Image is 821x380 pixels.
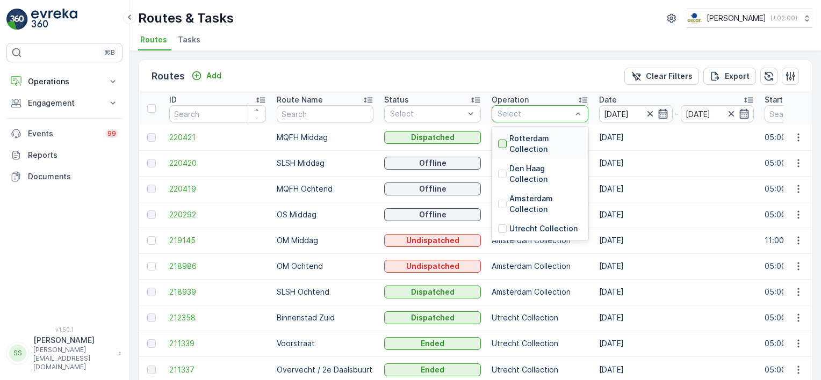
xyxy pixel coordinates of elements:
a: 220419 [169,184,266,194]
p: Reports [28,150,118,160]
button: Ended [384,363,481,376]
a: 212358 [169,312,266,323]
p: OM Ochtend [277,261,373,272]
p: Ended [421,338,444,349]
p: Offline [419,184,446,194]
button: Offline [384,182,481,195]
a: 218986 [169,261,266,272]
p: - [675,107,679,120]
p: Utrecht Collection [492,312,588,323]
p: [PERSON_NAME] [707,13,766,24]
span: Tasks [178,34,200,45]
input: dd/mm/yyyy [681,105,754,122]
p: Select [390,108,464,119]
p: Den Haag Collection [509,163,582,185]
a: Reports [6,144,123,166]
input: Search [277,105,373,122]
p: Operations [28,76,101,87]
p: Overvecht / 2e Daalsbuurt [277,364,373,375]
p: Dispatched [411,312,455,323]
button: Export [703,68,756,85]
p: Amsterdam Collection [492,261,588,272]
div: Toggle Row Selected [147,288,156,296]
p: Engagement [28,98,101,108]
p: Status [384,94,409,105]
p: Ended [421,364,444,375]
p: ID [169,94,177,105]
p: Offline [419,209,446,220]
p: Select [498,108,572,119]
p: Date [599,94,617,105]
td: [DATE] [594,202,759,228]
div: Toggle Row Selected [147,313,156,322]
td: [DATE] [594,305,759,331]
a: 211339 [169,338,266,349]
div: Toggle Row Selected [147,262,156,271]
p: ( +02:00 ) [770,14,797,23]
p: OM Middag [277,235,373,246]
a: Documents [6,166,123,187]
p: MQFH Ochtend [277,184,373,194]
p: Route Name [277,94,323,105]
p: OS Middag [277,209,373,220]
p: Operation [492,94,529,105]
p: Routes [152,69,185,84]
p: Start Time [765,94,804,105]
td: [DATE] [594,228,759,253]
td: [DATE] [594,331,759,356]
p: Export [725,71,750,82]
button: Clear Filters [624,68,699,85]
p: Dispatched [411,287,455,297]
a: 220292 [169,209,266,220]
a: Events99 [6,123,123,144]
a: 220421 [169,132,266,143]
button: Dispatched [384,311,481,324]
a: 219145 [169,235,266,246]
button: Ended [384,337,481,350]
p: Routes & Tasks [138,10,234,27]
p: Undispatched [406,261,459,272]
button: [PERSON_NAME](+02:00) [687,9,812,28]
p: Utrecht Collection [509,223,578,234]
a: 218939 [169,287,266,297]
button: Engagement [6,92,123,114]
input: Search [169,105,266,122]
a: 220420 [169,158,266,169]
p: SLSH Ochtend [277,287,373,297]
td: [DATE] [594,176,759,202]
img: logo_light-DOdMpM7g.png [31,9,77,30]
div: Toggle Row Selected [147,159,156,167]
button: Add [187,69,226,82]
p: MQFH Middag [277,132,373,143]
p: Offline [419,158,446,169]
p: Voorstraat [277,338,373,349]
button: Operations [6,71,123,92]
p: Events [28,128,99,139]
div: Toggle Row Selected [147,339,156,348]
p: 99 [107,129,116,138]
p: Rotterdam Collection [509,133,582,155]
span: Routes [140,34,167,45]
div: Toggle Row Selected [147,210,156,219]
input: dd/mm/yyyy [599,105,673,122]
p: Amsterdam Collection [492,287,588,297]
span: v 1.50.1 [6,326,123,333]
div: Toggle Row Selected [147,366,156,374]
p: Clear Filters [646,71,693,82]
p: Binnenstad Zuid [277,312,373,323]
p: Documents [28,171,118,182]
p: Amsterdam Collection [492,235,588,246]
button: SS[PERSON_NAME][PERSON_NAME][EMAIL_ADDRESS][DOMAIN_NAME] [6,335,123,371]
button: Dispatched [384,131,481,144]
p: ⌘B [104,48,115,57]
p: [PERSON_NAME] [33,335,113,346]
button: Offline [384,157,481,170]
p: Dispatched [411,132,455,143]
td: [DATE] [594,150,759,176]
